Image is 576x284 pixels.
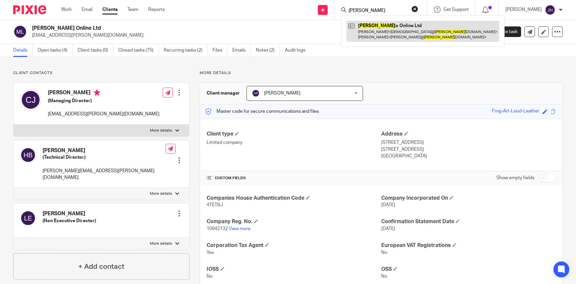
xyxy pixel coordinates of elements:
h4: Confirmation Statement Date [381,218,556,225]
h5: (Technical Director) [43,154,166,161]
p: More details [200,70,563,76]
h2: [PERSON_NAME] Online Ltd [32,25,385,32]
h4: Company Reg. No. [207,218,381,225]
span: Yes [207,250,214,255]
span: [DATE] [381,203,395,207]
a: Emails [232,44,251,57]
h4: Companies House Authentication Code [207,195,381,202]
a: Open tasks (4) [38,44,73,57]
span: [PERSON_NAME] [264,91,300,96]
span: Get Support [443,7,469,12]
h4: CUSTOM FIELDS [207,176,381,181]
a: Audit logs [285,44,310,57]
a: Reports [148,6,165,13]
h4: Corporation Tax Agent [207,242,381,249]
h4: IOSS [207,266,381,273]
a: Clients [102,6,118,13]
h5: (Managing Director) [48,98,159,104]
h4: [PERSON_NAME] [43,147,166,154]
h4: European VAT Registrations [381,242,556,249]
h4: OSS [381,266,556,273]
span: No [381,250,387,255]
a: Notes (2) [256,44,280,57]
h4: Company Incorporated On [381,195,556,202]
p: Limited company [207,139,381,146]
p: [PERSON_NAME] [505,6,542,13]
i: Primary [94,89,100,96]
img: svg%3E [20,210,36,226]
p: More details [150,191,172,196]
img: Pixie [13,5,46,14]
img: svg%3E [252,89,260,97]
h3: Client manager [207,90,240,97]
button: Clear [412,6,418,12]
span: 10942132 [207,226,228,231]
div: Frog-Art-Loud-Leather [492,108,539,115]
a: View more [229,226,251,231]
p: More details [150,128,172,133]
p: [GEOGRAPHIC_DATA] [381,153,556,159]
span: 4TETBJ [207,203,223,207]
h4: [PERSON_NAME] [43,210,96,217]
p: More details [150,241,172,246]
img: svg%3E [20,147,36,163]
a: Team [127,6,138,13]
label: Show empty fields [496,175,534,181]
p: [PERSON_NAME][EMAIL_ADDRESS][PERSON_NAME][DOMAIN_NAME] [43,168,166,181]
a: Files [213,44,227,57]
a: Recurring tasks (2) [164,44,208,57]
a: Closed tasks (75) [118,44,159,57]
a: Client tasks (0) [78,44,113,57]
h4: [PERSON_NAME] [48,89,159,98]
h4: Address [381,131,556,138]
input: Search [348,8,407,14]
p: [STREET_ADDRESS] [381,139,556,146]
span: No [381,274,387,279]
a: Work [61,6,72,13]
a: Details [13,44,33,57]
p: Client contacts [13,70,189,76]
h5: (Non Executive Director) [43,218,96,224]
img: svg%3E [20,89,41,110]
h4: Client type [207,131,381,138]
p: [STREET_ADDRESS] [381,146,556,153]
h4: + Add contact [78,262,124,272]
p: [EMAIL_ADDRESS][PERSON_NAME][DOMAIN_NAME] [48,111,159,117]
p: Master code for secure communications and files [205,108,319,115]
span: [DATE] [381,226,395,231]
img: svg%3E [13,25,27,39]
span: No [207,274,213,279]
a: Email [82,6,92,13]
img: svg%3E [545,5,556,15]
p: [EMAIL_ADDRESS][PERSON_NAME][DOMAIN_NAME] [32,32,473,39]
